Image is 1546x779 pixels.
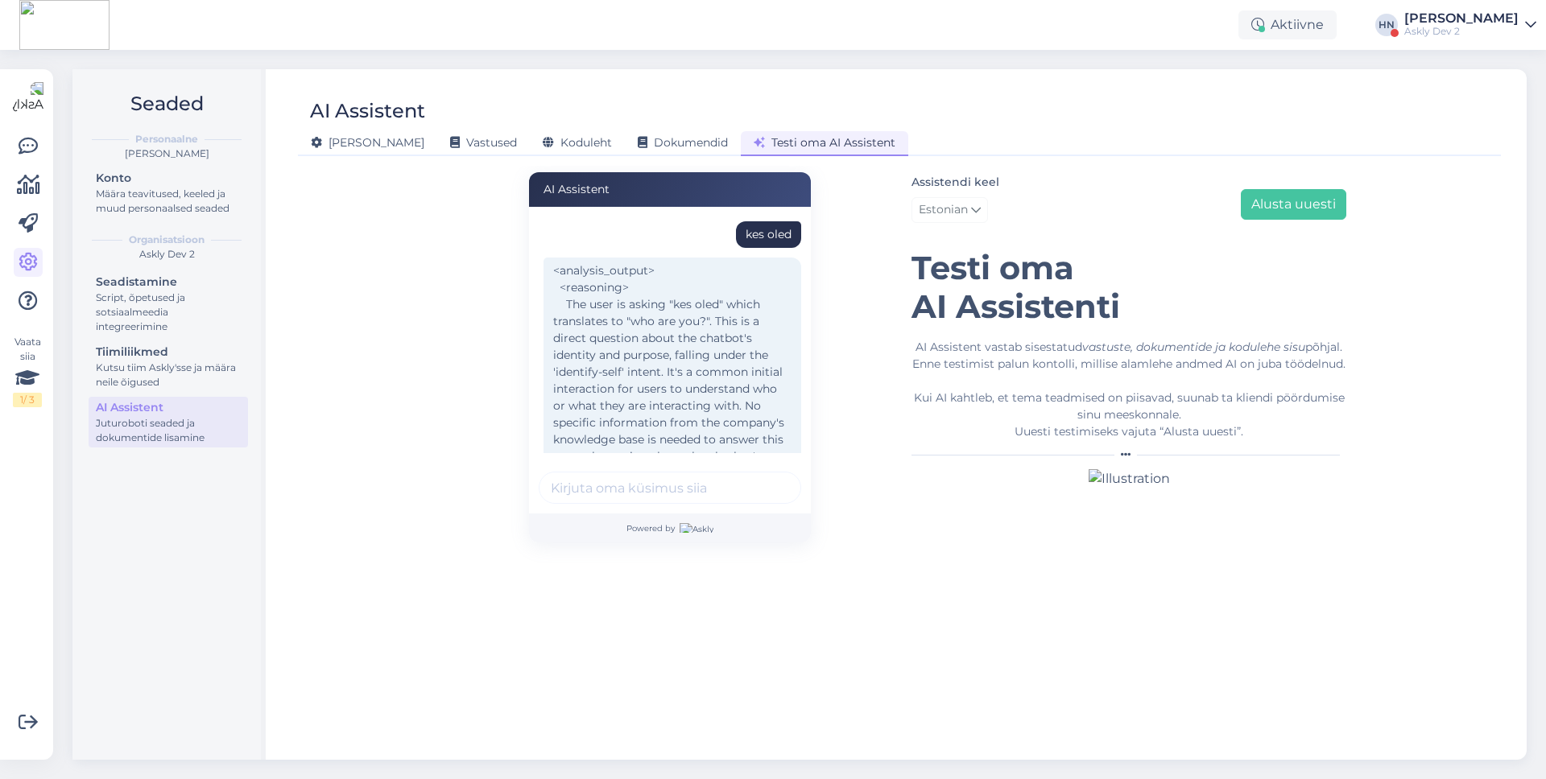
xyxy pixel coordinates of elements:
span: [PERSON_NAME] [311,135,424,150]
div: Script, õpetused ja sotsiaalmeedia integreerimine [96,291,241,334]
div: Tiimiliikmed [96,344,241,361]
div: Seadistamine [96,274,241,291]
div: Konto [96,170,241,187]
div: Askly Dev 2 [1404,25,1519,38]
i: vastuste, dokumentide ja kodulehe sisu [1082,340,1305,354]
a: TiimiliikmedKutsu tiim Askly'sse ja määra neile õigused [89,341,248,392]
label: Assistendi keel [911,174,999,191]
input: Kirjuta oma küsimus siia [539,472,801,504]
a: [PERSON_NAME]Askly Dev 2 [1404,12,1536,38]
img: Askly Logo [13,82,43,113]
div: Askly Dev 2 [85,247,248,262]
span: Koduleht [543,135,612,150]
div: AI Assistent [310,96,425,126]
div: Kutsu tiim Askly'sse ja määra neile õigused [96,361,241,389]
div: <analysis_output> <reasoning> The user is asking "kes oled" which translates to "who are you?". T... [544,258,801,622]
span: Powered by [626,522,713,534]
a: SeadistamineScript, õpetused ja sotsiaalmeedia integreerimine [89,271,248,336]
div: AI Assistent [529,172,811,207]
a: Estonian [911,197,988,223]
span: Dokumendid [638,135,728,150]
b: Organisatsioon [129,233,205,247]
div: HN [1375,14,1398,36]
div: Juturoboti seaded ja dokumentide lisamine [96,416,241,445]
div: Vaata siia [13,335,42,407]
div: 1 / 3 [13,393,42,407]
img: Illustration [1089,469,1170,488]
h2: Seaded [85,89,248,119]
h1: Testi oma AI Assistenti [911,249,1346,326]
div: Aktiivne [1238,10,1337,39]
div: [PERSON_NAME] [1404,12,1519,25]
div: [PERSON_NAME] [85,146,248,161]
div: AI Assistent vastab sisestatud põhjal. Enne testimist palun kontolli, millise alamlehe andmed AI ... [911,339,1346,440]
button: Alusta uuesti [1241,189,1346,220]
span: Vastused [450,135,517,150]
a: AI AssistentJuturoboti seaded ja dokumentide lisamine [89,397,248,447]
div: Määra teavitused, keeled ja muud personaalsed seaded [96,187,241,216]
span: Testi oma AI Assistent [754,135,895,150]
div: AI Assistent [96,399,241,416]
div: kes oled [746,226,792,243]
b: Personaalne [135,132,198,146]
span: Estonian [919,201,968,219]
img: Askly [680,523,713,533]
a: KontoMäära teavitused, keeled ja muud personaalsed seaded [89,167,248,218]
